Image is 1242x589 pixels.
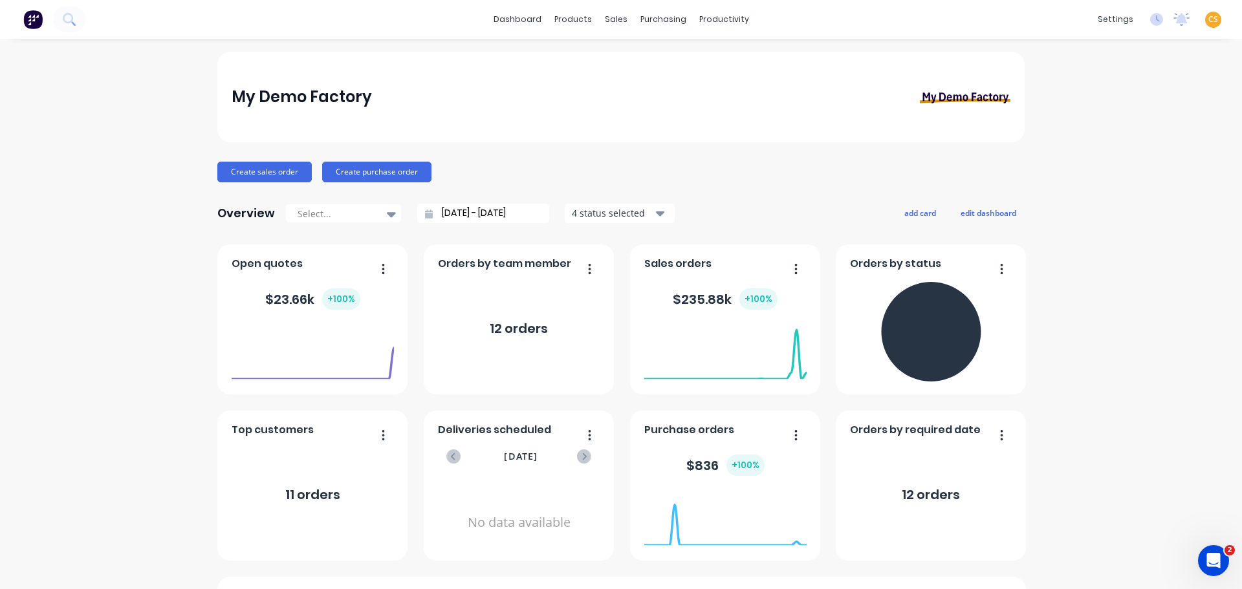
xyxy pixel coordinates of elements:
[504,449,538,464] span: [DATE]
[634,10,693,29] div: purchasing
[322,162,431,182] button: Create purchase order
[322,288,360,310] div: + 100 %
[693,10,756,29] div: productivity
[920,89,1010,105] img: My Demo Factory
[896,204,944,221] button: add card
[565,204,675,223] button: 4 status selected
[644,422,734,438] span: Purchase orders
[217,200,275,226] div: Overview
[490,319,548,338] div: 12 orders
[850,256,941,272] span: Orders by status
[572,206,653,220] div: 4 status selected
[265,288,360,310] div: $ 23.66k
[232,256,303,272] span: Open quotes
[232,84,372,110] div: My Demo Factory
[23,10,43,29] img: Factory
[952,204,1025,221] button: edit dashboard
[217,162,312,182] button: Create sales order
[850,422,981,438] span: Orders by required date
[686,455,765,476] div: $ 836
[726,455,765,476] div: + 100 %
[739,288,778,310] div: + 100 %
[438,422,551,438] span: Deliveries scheduled
[1198,545,1229,576] iframe: Intercom live chat
[902,485,960,504] div: 12 orders
[285,485,340,504] div: 11 orders
[438,256,571,272] span: Orders by team member
[1091,10,1140,29] div: settings
[1225,545,1235,555] span: 2
[598,10,634,29] div: sales
[1208,14,1218,25] span: CS
[644,256,712,272] span: Sales orders
[487,10,548,29] a: dashboard
[438,480,600,565] div: No data available
[548,10,598,29] div: products
[673,288,778,310] div: $ 235.88k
